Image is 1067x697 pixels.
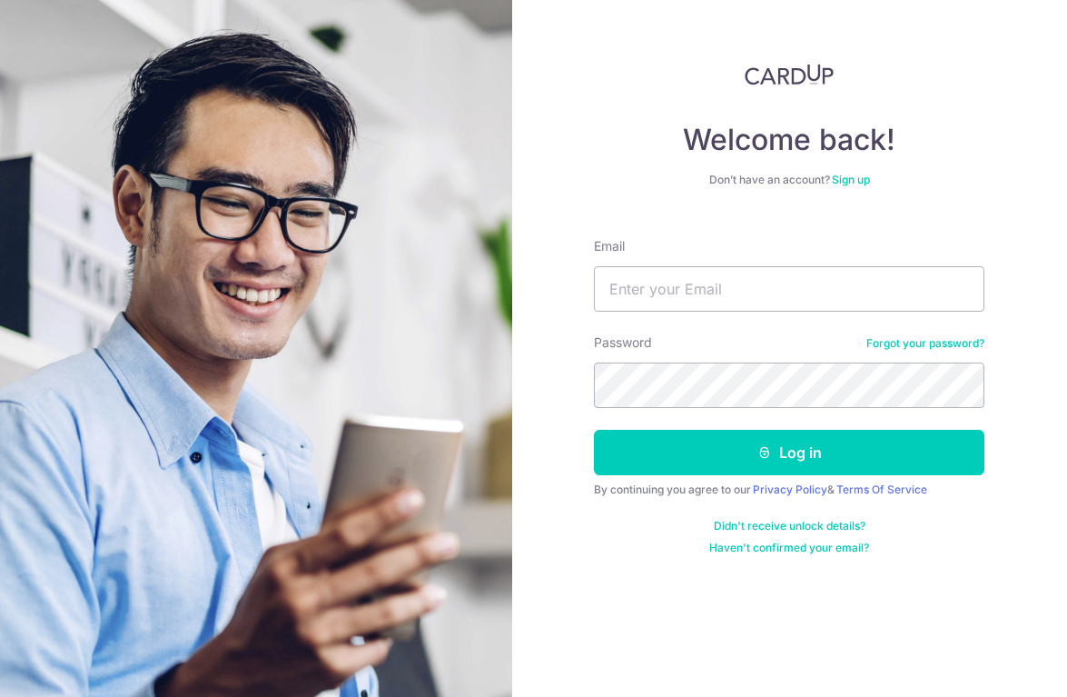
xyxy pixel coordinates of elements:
button: Log in [594,430,984,475]
label: Password [594,334,652,352]
a: Sign up [832,173,870,186]
a: Terms Of Service [836,483,927,496]
img: CardUp Logo [745,64,834,85]
a: Forgot your password? [866,336,984,351]
a: Privacy Policy [753,483,827,496]
a: Didn't receive unlock details? [714,519,865,533]
div: By continuing you agree to our & [594,483,984,497]
input: Enter your Email [594,266,984,312]
div: Don’t have an account? [594,173,984,187]
h4: Welcome back! [594,122,984,158]
label: Email [594,237,625,255]
a: Haven't confirmed your email? [709,541,869,555]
